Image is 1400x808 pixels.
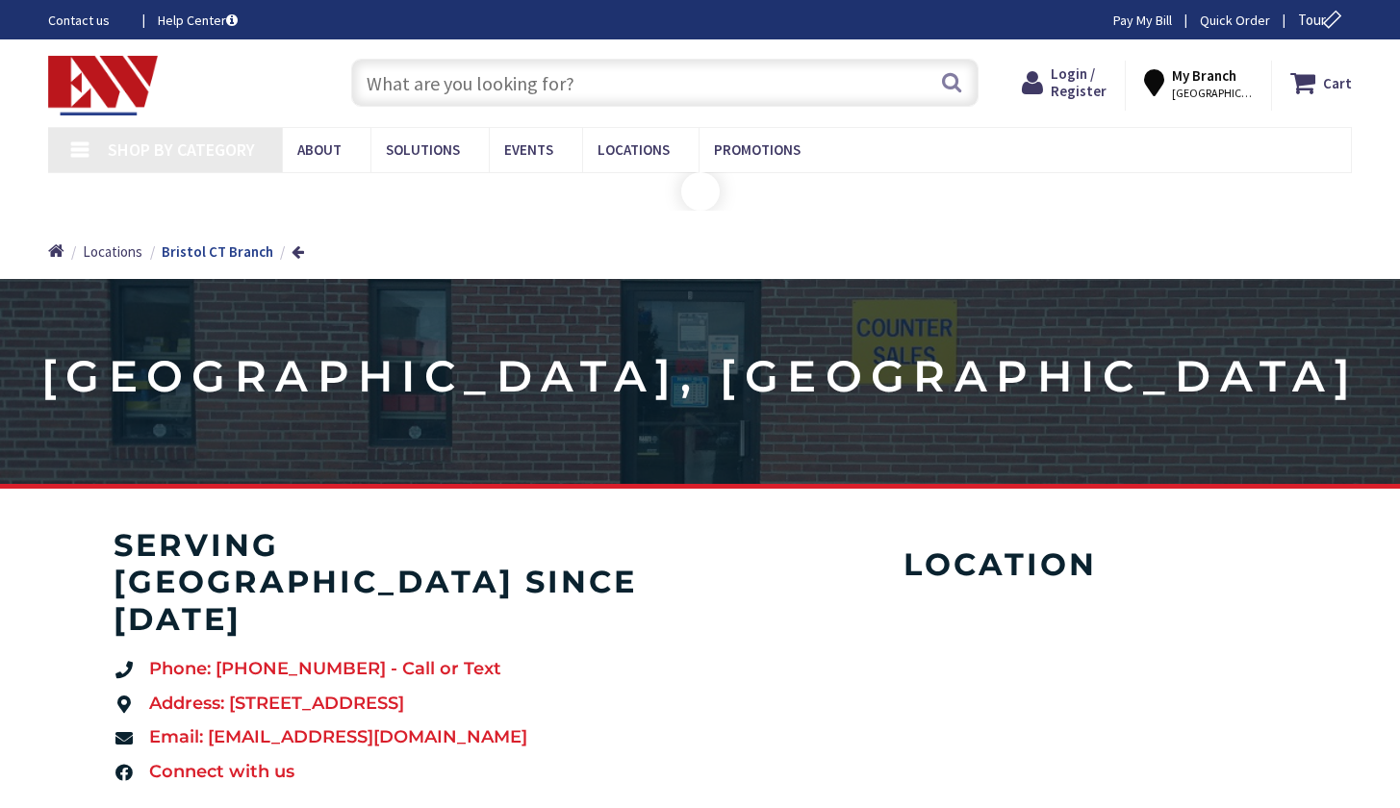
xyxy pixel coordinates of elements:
span: Shop By Category [108,139,255,161]
span: Tour [1298,11,1347,29]
strong: My Branch [1172,66,1236,85]
span: Locations [83,242,142,261]
h4: Location [738,546,1263,583]
div: My Branch [GEOGRAPHIC_DATA], [GEOGRAPHIC_DATA] [1144,65,1253,100]
span: Phone: [PHONE_NUMBER] - Call or Text [144,657,501,682]
strong: Bristol CT Branch [162,242,273,261]
a: Login / Register [1022,65,1107,100]
span: Locations [598,140,670,159]
strong: Cart [1323,65,1352,100]
a: Cart [1290,65,1352,100]
span: Address: [STREET_ADDRESS] [144,692,404,717]
a: Phone: [PHONE_NUMBER] - Call or Text [114,657,681,682]
span: Email: [EMAIL_ADDRESS][DOMAIN_NAME] [144,725,527,750]
a: Contact us [48,11,127,30]
a: Connect with us [114,760,681,785]
img: Electrical Wholesalers, Inc. [48,56,158,115]
h4: serving [GEOGRAPHIC_DATA] since [DATE] [114,527,681,638]
a: Email: [EMAIL_ADDRESS][DOMAIN_NAME] [114,725,681,750]
a: Address: [STREET_ADDRESS] [114,692,681,717]
a: Quick Order [1200,11,1270,30]
span: Events [504,140,553,159]
a: Pay My Bill [1113,11,1172,30]
a: Locations [83,241,142,262]
a: Help Center [158,11,238,30]
span: About [297,140,342,159]
input: What are you looking for? [351,59,980,107]
span: Promotions [714,140,801,159]
span: Connect with us [144,760,294,785]
span: Solutions [386,140,460,159]
span: [GEOGRAPHIC_DATA], [GEOGRAPHIC_DATA] [1172,86,1254,101]
span: Login / Register [1051,64,1107,100]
